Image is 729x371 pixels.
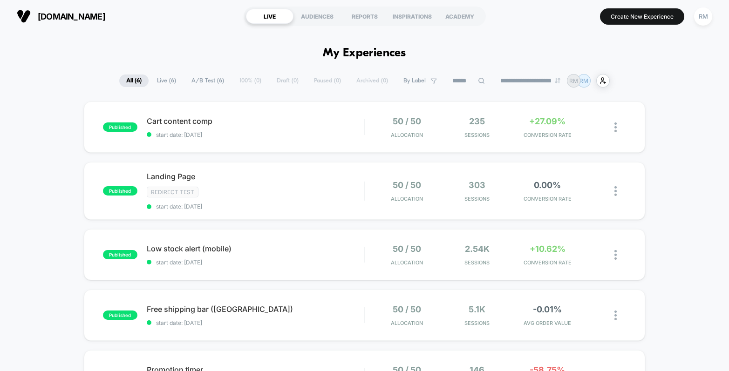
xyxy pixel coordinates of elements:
div: LIVE [246,9,293,24]
p: RM [569,77,578,84]
div: AUDIENCES [293,9,341,24]
span: 235 [469,116,485,126]
span: A/B Test ( 6 ) [184,74,231,87]
span: CONVERSION RATE [515,259,580,266]
span: published [103,310,137,320]
span: [DOMAIN_NAME] [38,12,105,21]
span: Allocation [391,196,423,202]
span: 0.00% [534,180,561,190]
span: Sessions [444,259,510,266]
span: Cart content comp [147,116,364,126]
span: 50 / 50 [393,244,421,254]
span: All ( 6 ) [119,74,149,87]
span: Sessions [444,320,510,326]
img: close [614,122,617,132]
h1: My Experiences [323,47,406,60]
span: Free shipping bar ([GEOGRAPHIC_DATA]) [147,304,364,314]
span: start date: [DATE] [147,259,364,266]
span: start date: [DATE] [147,203,364,210]
div: INSPIRATIONS [388,9,436,24]
span: start date: [DATE] [147,131,364,138]
span: Redirect Test [147,187,198,197]
span: CONVERSION RATE [515,196,580,202]
img: end [555,78,560,83]
img: Visually logo [17,9,31,23]
img: close [614,310,617,320]
span: Allocation [391,132,423,138]
div: RM [694,7,712,26]
span: +27.09% [529,116,565,126]
span: 50 / 50 [393,180,421,190]
button: RM [691,7,715,26]
span: Live ( 6 ) [150,74,183,87]
span: Sessions [444,132,510,138]
span: Allocation [391,259,423,266]
span: AVG ORDER VALUE [515,320,580,326]
span: start date: [DATE] [147,319,364,326]
span: Landing Page [147,172,364,181]
span: 303 [469,180,485,190]
span: 50 / 50 [393,116,421,126]
img: close [614,250,617,260]
span: -0.01% [533,304,562,314]
span: 2.54k [465,244,490,254]
div: ACADEMY [436,9,484,24]
div: REPORTS [341,9,388,24]
span: 50 / 50 [393,304,421,314]
p: RM [579,77,588,84]
button: [DOMAIN_NAME] [14,9,108,24]
span: published [103,186,137,196]
span: 5.1k [469,304,485,314]
span: Low stock alert (mobile) [147,244,364,253]
span: Sessions [444,196,510,202]
span: published [103,250,137,259]
span: published [103,122,137,132]
span: By Label [403,77,426,84]
span: +10.62% [530,244,565,254]
span: CONVERSION RATE [515,132,580,138]
img: close [614,186,617,196]
button: Create New Experience [600,8,684,25]
span: Allocation [391,320,423,326]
